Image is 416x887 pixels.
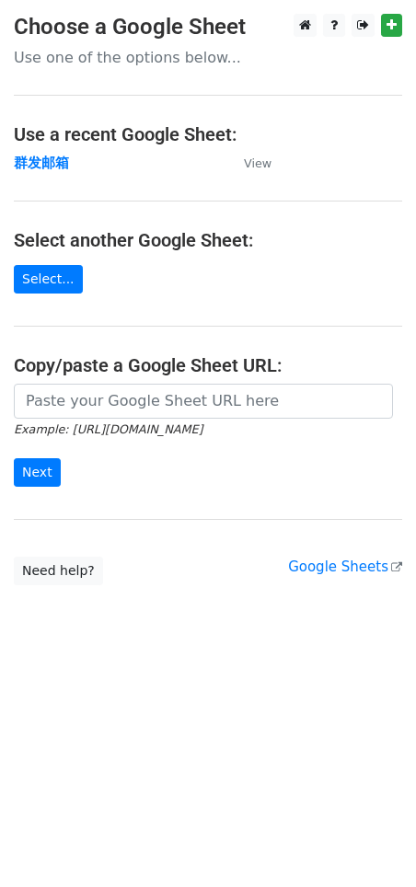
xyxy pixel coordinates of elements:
h4: Copy/paste a Google Sheet URL: [14,354,402,376]
p: Use one of the options below... [14,48,402,67]
h4: Select another Google Sheet: [14,229,402,251]
small: View [244,156,272,170]
a: Select... [14,265,83,294]
input: Next [14,458,61,487]
a: 群发邮箱 [14,155,69,171]
h3: Choose a Google Sheet [14,14,402,40]
a: Need help? [14,557,103,585]
h4: Use a recent Google Sheet: [14,123,402,145]
small: Example: [URL][DOMAIN_NAME] [14,422,202,436]
a: View [225,155,272,171]
a: Google Sheets [288,559,402,575]
input: Paste your Google Sheet URL here [14,384,393,419]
